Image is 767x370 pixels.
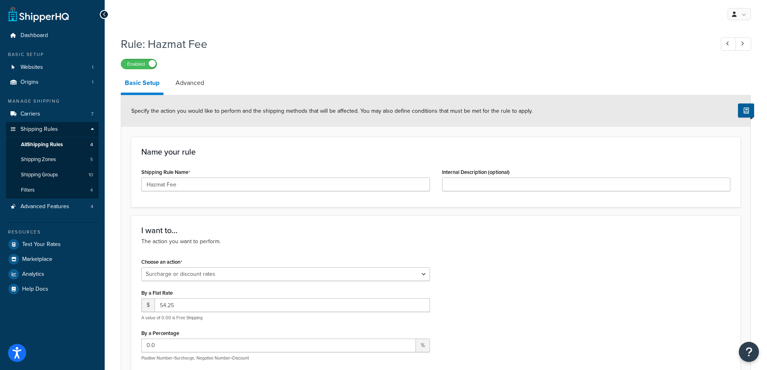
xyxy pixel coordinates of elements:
[22,256,52,263] span: Marketplace
[22,271,44,278] span: Analytics
[90,156,93,163] span: 5
[141,147,730,156] h3: Name your rule
[416,339,430,352] span: %
[6,122,99,198] li: Shipping Rules
[92,79,93,86] span: 1
[21,156,56,163] span: Shipping Zones
[6,28,99,43] a: Dashboard
[22,286,48,293] span: Help Docs
[6,183,99,198] a: Filters4
[91,111,93,118] span: 7
[22,241,61,248] span: Test Your Rates
[736,37,751,51] a: Next Record
[6,282,99,296] a: Help Docs
[738,103,754,118] button: Show Help Docs
[721,37,736,51] a: Previous Record
[6,167,99,182] a: Shipping Groups10
[6,199,99,214] li: Advanced Features
[21,79,39,86] span: Origins
[92,64,93,71] span: 1
[6,122,99,137] a: Shipping Rules
[21,111,40,118] span: Carriers
[6,60,99,75] li: Websites
[141,237,730,246] p: The action you want to perform.
[6,51,99,58] div: Basic Setup
[172,73,208,93] a: Advanced
[6,229,99,236] div: Resources
[6,98,99,105] div: Manage Shipping
[90,187,93,194] span: 4
[141,169,190,176] label: Shipping Rule Name
[141,355,430,361] p: Positive Number=Surcharge, Negative Number=Discount
[6,107,99,122] a: Carriers7
[121,36,706,52] h1: Rule: Hazmat Fee
[21,187,35,194] span: Filters
[6,137,99,152] a: AllShipping Rules4
[21,203,69,210] span: Advanced Features
[89,172,93,178] span: 10
[442,169,510,175] label: Internal Description (optional)
[141,290,173,296] label: By a Flat Rate
[121,59,157,69] label: Enabled
[6,152,99,167] li: Shipping Zones
[121,73,163,95] a: Basic Setup
[6,183,99,198] li: Filters
[21,64,43,71] span: Websites
[6,199,99,214] a: Advanced Features4
[21,141,63,148] span: All Shipping Rules
[6,167,99,182] li: Shipping Groups
[21,32,48,39] span: Dashboard
[141,226,730,235] h3: I want to...
[90,141,93,148] span: 4
[6,267,99,281] a: Analytics
[6,252,99,267] a: Marketplace
[131,107,533,115] span: Specify the action you would like to perform and the shipping methods that will be affected. You ...
[6,107,99,122] li: Carriers
[141,298,155,312] span: $
[6,75,99,90] a: Origins1
[21,172,58,178] span: Shipping Groups
[6,152,99,167] a: Shipping Zones5
[739,342,759,362] button: Open Resource Center
[21,126,58,133] span: Shipping Rules
[6,75,99,90] li: Origins
[6,60,99,75] a: Websites1
[6,237,99,252] a: Test Your Rates
[91,203,93,210] span: 4
[141,259,182,265] label: Choose an action
[141,330,179,336] label: By a Percentage
[141,315,430,321] p: A value of 0.00 is Free Shipping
